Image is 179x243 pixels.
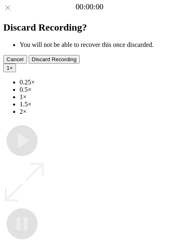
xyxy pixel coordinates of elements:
[20,108,176,115] li: 2×
[20,41,176,49] li: You will not be able to recover this once discarded.
[3,55,27,64] button: Cancel
[7,65,9,71] span: 1
[76,2,103,11] a: 00:00:00
[20,79,176,86] li: 0.25×
[29,55,80,64] button: Discard Recording
[3,22,176,33] h2: Discard Recording?
[20,101,176,108] li: 1.5×
[20,86,176,93] li: 0.5×
[3,64,16,72] button: 1×
[20,93,176,101] li: 1×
